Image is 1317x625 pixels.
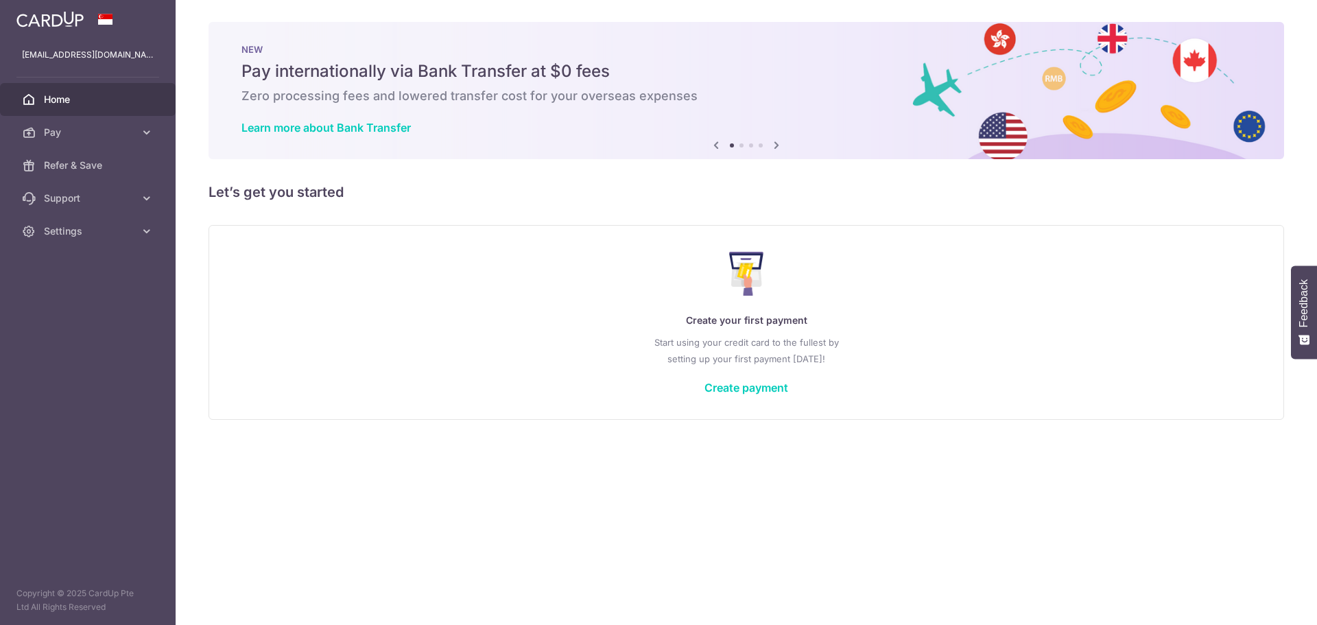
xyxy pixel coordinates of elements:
p: NEW [241,44,1251,55]
img: CardUp [16,11,84,27]
a: Create payment [704,381,788,394]
img: Bank transfer banner [209,22,1284,159]
button: Feedback - Show survey [1291,266,1317,359]
span: Feedback [1298,279,1310,327]
span: Pay [44,126,134,139]
span: Settings [44,224,134,238]
span: Support [44,191,134,205]
h5: Let’s get you started [209,181,1284,203]
span: Home [44,93,134,106]
h5: Pay internationally via Bank Transfer at $0 fees [241,60,1251,82]
p: Start using your credit card to the fullest by setting up your first payment [DATE]! [237,334,1256,367]
h6: Zero processing fees and lowered transfer cost for your overseas expenses [241,88,1251,104]
a: Learn more about Bank Transfer [241,121,411,134]
p: [EMAIL_ADDRESS][DOMAIN_NAME] [22,48,154,62]
p: Create your first payment [237,312,1256,329]
span: Refer & Save [44,158,134,172]
img: Make Payment [729,252,764,296]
